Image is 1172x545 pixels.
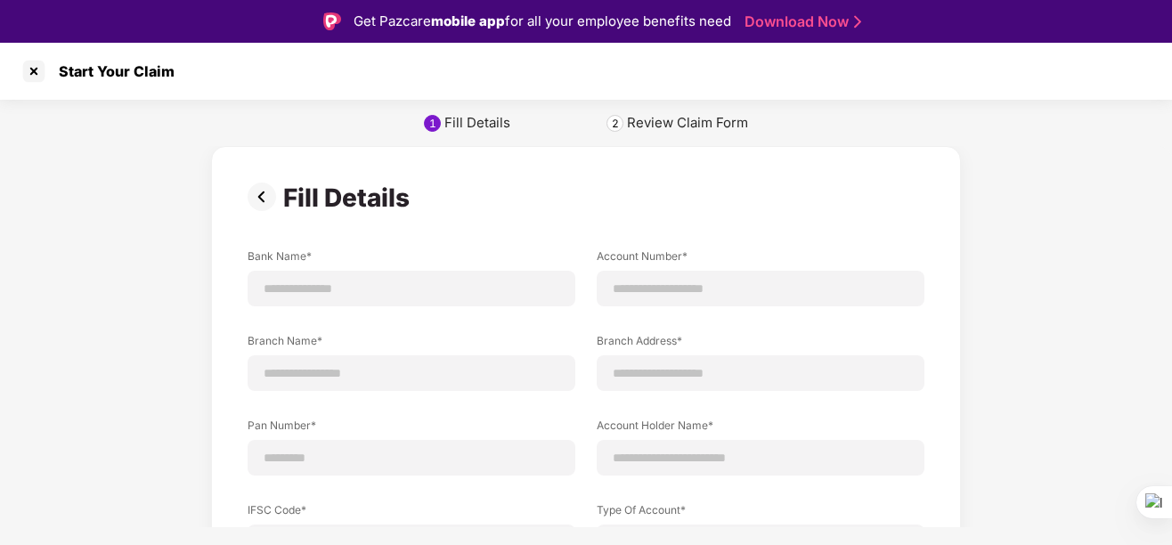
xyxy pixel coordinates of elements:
[248,183,283,211] img: svg+xml;base64,PHN2ZyBpZD0iUHJldi0zMngzMiIgeG1sbnM9Imh0dHA6Ly93d3cudzMub3JnLzIwMDAvc3ZnIiB3aWR0aD...
[597,333,924,355] label: Branch Address*
[444,114,510,132] div: Fill Details
[248,248,575,271] label: Bank Name*
[627,114,748,132] div: Review Claim Form
[323,12,341,30] img: Logo
[354,11,731,32] div: Get Pazcare for all your employee benefits need
[248,333,575,355] label: Branch Name*
[854,12,861,31] img: Stroke
[745,12,856,31] a: Download Now
[48,62,175,80] div: Start Your Claim
[597,502,924,525] label: Type Of Account*
[248,418,575,440] label: Pan Number*
[429,117,436,130] div: 1
[597,248,924,271] label: Account Number*
[248,502,575,525] label: IFSC Code*
[612,117,619,130] div: 2
[283,183,417,213] div: Fill Details
[431,12,505,29] strong: mobile app
[597,418,924,440] label: Account Holder Name*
